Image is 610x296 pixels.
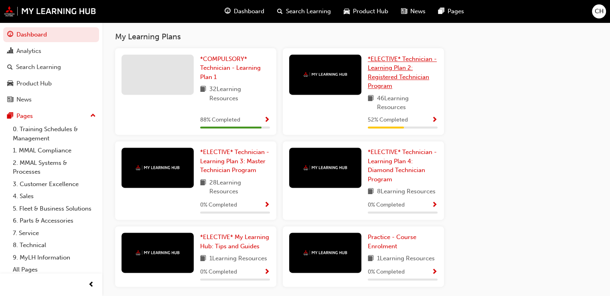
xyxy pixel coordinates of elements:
button: DashboardAnalyticsSearch LearningProduct HubNews [3,26,99,109]
a: guage-iconDashboard [218,3,271,20]
div: Analytics [16,47,41,56]
a: *ELECTIVE* Technician - Learning Plan 3: Master Technician Program [200,148,270,175]
span: *COMPULSORY* Technician - Learning Plan 1 [200,55,261,81]
span: Show Progress [432,117,438,124]
span: book-icon [368,94,374,112]
span: news-icon [401,6,407,16]
a: pages-iconPages [432,3,470,20]
span: Dashboard [234,7,264,16]
div: Product Hub [16,79,52,88]
span: 0 % Completed [368,268,405,277]
span: Search Learning [286,7,331,16]
span: Pages [448,7,464,16]
span: 52 % Completed [368,116,408,125]
span: *ELECTIVE* Technician - Learning Plan 3: Master Technician Program [200,148,269,174]
img: mmal [136,165,180,170]
img: mmal [303,72,347,77]
span: *ELECTIVE* My Learning Hub: Tips and Guides [200,233,269,250]
span: Show Progress [264,202,270,209]
span: *ELECTIVE* Technician - Learning Plan 4: Diamond Technician Program [368,148,437,183]
a: *ELECTIVE* Technician - Learning Plan 4: Diamond Technician Program [368,148,438,184]
span: 1 Learning Resources [377,254,435,264]
img: mmal [4,6,96,16]
span: book-icon [368,187,374,197]
a: 1. MMAL Compliance [10,144,99,157]
span: guage-icon [7,31,13,39]
button: Pages [3,109,99,124]
span: Show Progress [432,202,438,209]
span: car-icon [7,80,13,87]
span: 32 Learning Resources [209,85,270,103]
button: Show Progress [264,115,270,125]
span: Show Progress [264,269,270,276]
span: book-icon [200,178,206,196]
span: chart-icon [7,48,13,55]
a: 2. MMAL Systems & Processes [10,157,99,178]
a: *COMPULSORY* Technician - Learning Plan 1 [200,55,270,82]
a: 0. Training Schedules & Management [10,123,99,144]
a: Analytics [3,44,99,59]
span: Show Progress [432,269,438,276]
a: 4. Sales [10,190,99,203]
a: news-iconNews [395,3,432,20]
a: car-iconProduct Hub [337,3,395,20]
span: *ELECTIVE* Technician - Learning Plan 2: Registered Technician Program [368,55,437,90]
img: mmal [303,250,347,255]
a: All Pages [10,264,99,276]
button: Show Progress [432,267,438,277]
a: 6. Parts & Accessories [10,215,99,227]
span: News [410,7,426,16]
span: 0 % Completed [200,201,237,210]
span: guage-icon [225,6,231,16]
a: Product Hub [3,76,99,91]
span: prev-icon [88,280,94,290]
button: Show Progress [432,200,438,210]
button: Show Progress [432,115,438,125]
span: 46 Learning Resources [377,94,438,112]
span: book-icon [200,85,206,103]
a: Dashboard [3,27,99,42]
a: 8. Technical [10,239,99,251]
span: search-icon [7,64,13,71]
a: Practice - Course Enrolment [368,233,438,251]
span: 88 % Completed [200,116,240,125]
a: 3. Customer Excellence [10,178,99,191]
img: mmal [303,165,347,170]
span: 0 % Completed [200,268,237,277]
button: Show Progress [264,267,270,277]
span: pages-icon [7,113,13,120]
a: *ELECTIVE* Technician - Learning Plan 2: Registered Technician Program [368,55,438,91]
span: search-icon [277,6,283,16]
span: up-icon [90,111,96,121]
span: news-icon [7,96,13,103]
span: book-icon [368,254,374,264]
a: News [3,92,99,107]
h3: My Learning Plans [115,32,444,41]
a: 9. MyLH Information [10,251,99,264]
button: CH [592,4,606,18]
span: Product Hub [353,7,388,16]
a: search-iconSearch Learning [271,3,337,20]
span: pages-icon [438,6,444,16]
div: Search Learning [16,63,61,72]
img: mmal [136,250,180,255]
span: CH [595,7,604,16]
a: 5. Fleet & Business Solutions [10,203,99,215]
div: News [16,95,32,104]
a: *ELECTIVE* My Learning Hub: Tips and Guides [200,233,270,251]
button: Show Progress [264,200,270,210]
a: Search Learning [3,60,99,75]
span: car-icon [344,6,350,16]
span: 8 Learning Resources [377,187,436,197]
span: 28 Learning Resources [209,178,270,196]
span: 1 Learning Resources [209,254,267,264]
span: book-icon [200,254,206,264]
span: Practice - Course Enrolment [368,233,416,250]
a: 7. Service [10,227,99,239]
span: 0 % Completed [368,201,405,210]
span: Show Progress [264,117,270,124]
div: Pages [16,112,33,121]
